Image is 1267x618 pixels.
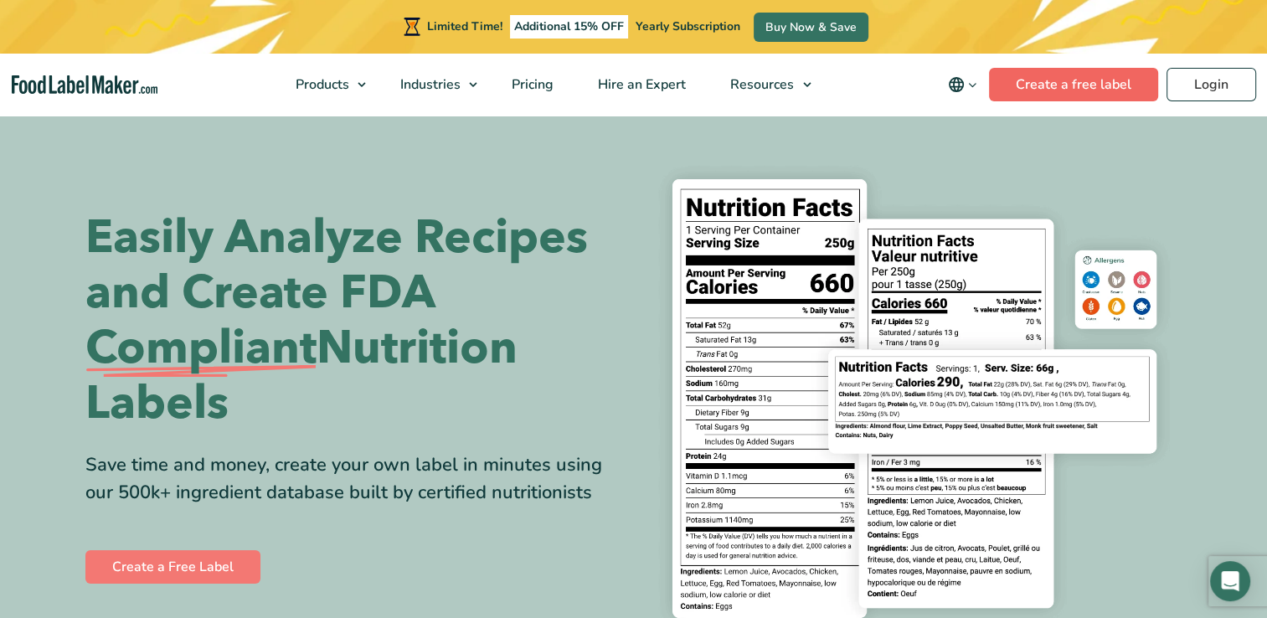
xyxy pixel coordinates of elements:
a: Buy Now & Save [754,13,868,42]
a: Industries [379,54,486,116]
a: Create a Free Label [85,550,260,584]
span: Limited Time! [427,18,502,34]
span: Industries [395,75,462,94]
a: Pricing [490,54,572,116]
span: Hire an Expert [593,75,688,94]
span: Resources [725,75,796,94]
a: Login [1167,68,1256,101]
h1: Easily Analyze Recipes and Create FDA Nutrition Labels [85,210,621,431]
a: Hire an Expert [576,54,704,116]
span: Additional 15% OFF [510,15,628,39]
span: Compliant [85,321,317,376]
span: Pricing [507,75,555,94]
div: Save time and money, create your own label in minutes using our 500k+ ingredient database built b... [85,451,621,507]
span: Products [291,75,351,94]
span: Yearly Subscription [636,18,740,34]
a: Products [274,54,374,116]
a: Create a free label [989,68,1158,101]
div: Open Intercom Messenger [1210,561,1250,601]
a: Resources [708,54,819,116]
